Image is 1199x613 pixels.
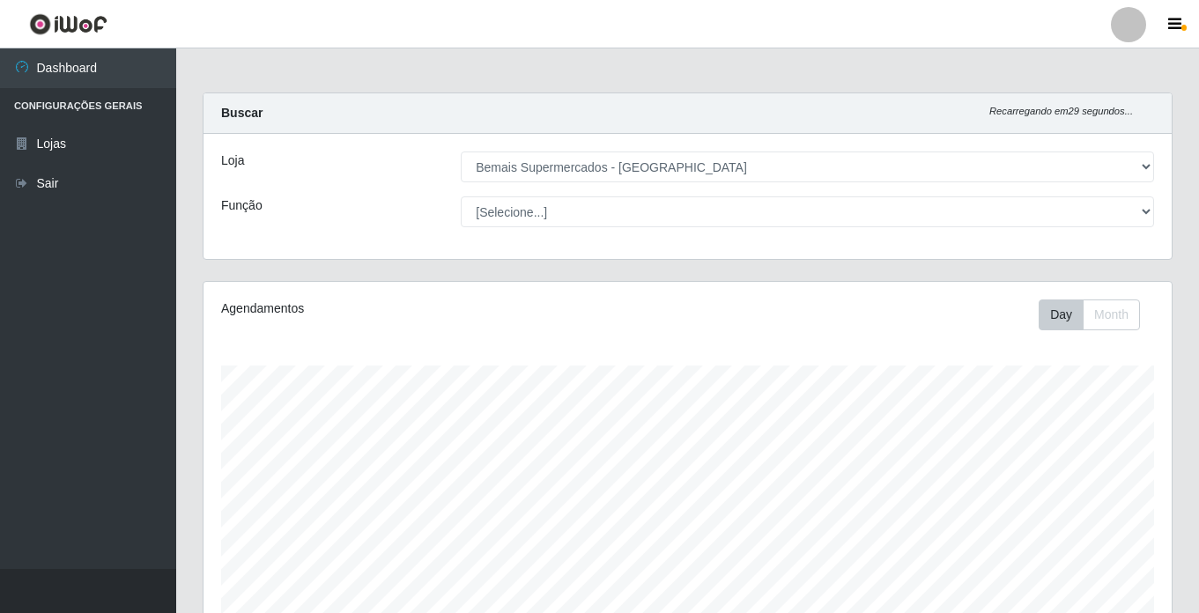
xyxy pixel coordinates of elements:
[221,196,263,215] label: Função
[1039,299,1140,330] div: First group
[221,299,595,318] div: Agendamentos
[1039,299,1084,330] button: Day
[1039,299,1154,330] div: Toolbar with button groups
[29,13,107,35] img: CoreUI Logo
[1083,299,1140,330] button: Month
[221,151,244,170] label: Loja
[221,106,263,120] strong: Buscar
[989,106,1133,116] i: Recarregando em 29 segundos...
